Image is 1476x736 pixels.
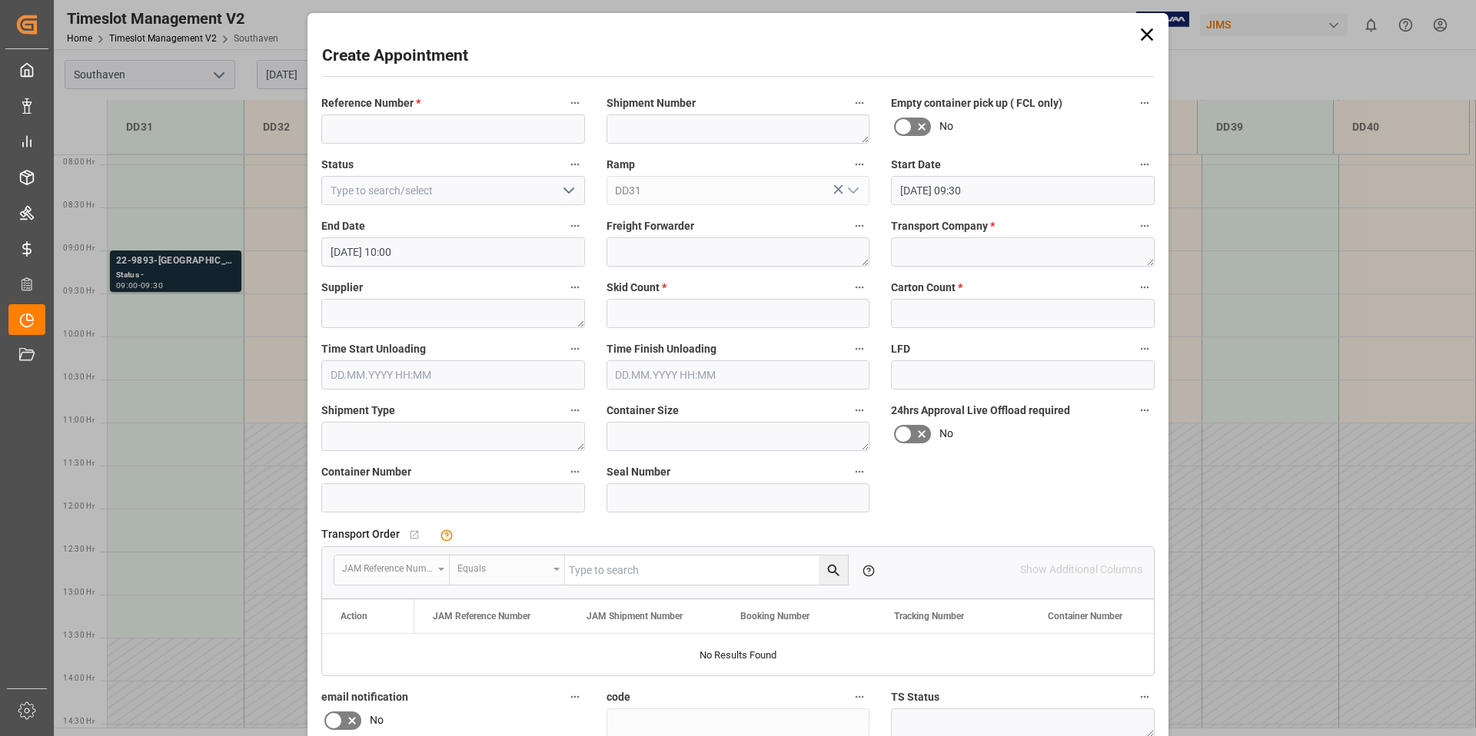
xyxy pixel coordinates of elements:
button: 24hrs Approval Live Offload required [1135,400,1155,420]
button: Skid Count * [849,277,869,297]
span: Shipment Number [607,95,696,111]
input: DD.MM.YYYY HH:MM [891,176,1155,205]
input: Type to search [565,555,848,585]
span: Carton Count [891,280,962,296]
span: Time Finish Unloading [607,341,716,357]
span: Container Size [607,403,679,419]
span: Skid Count [607,280,667,296]
div: Action [341,611,367,622]
span: Ramp [607,157,635,173]
span: JAM Shipment Number [587,611,683,622]
button: Shipment Number [849,93,869,113]
span: JAM Reference Number [433,611,530,622]
span: No [939,118,953,134]
input: DD.MM.YYYY HH:MM [321,360,585,390]
span: LFD [891,341,910,357]
input: DD.MM.YYYY HH:MM [321,237,585,267]
h2: Create Appointment [322,44,468,68]
span: Shipment Type [321,403,395,419]
span: Time Start Unloading [321,341,426,357]
span: Empty container pick up ( FCL only) [891,95,1062,111]
button: End Date [565,216,585,236]
button: Container Number [565,462,585,482]
button: search button [819,555,848,585]
span: No [370,712,384,728]
span: Transport Order [321,526,400,542]
button: open menu [841,179,864,203]
button: Supplier [565,277,585,297]
span: Tracking Number [894,611,964,622]
span: Freight Forwarder [607,218,694,234]
button: Carton Count * [1135,277,1155,297]
span: Container Number [1048,611,1122,622]
input: Type to search/select [321,176,585,205]
span: Booking Number [740,611,809,622]
button: Start Date [1135,154,1155,174]
button: open menu [334,555,450,585]
span: 24hrs Approval Live Offload required [891,403,1070,419]
span: Start Date [891,157,941,173]
span: Transport Company [891,218,995,234]
button: Time Start Unloading [565,339,585,359]
span: Status [321,157,354,173]
span: No [939,426,953,442]
button: Reference Number * [565,93,585,113]
button: LFD [1135,339,1155,359]
span: Reference Number [321,95,421,111]
div: Equals [457,558,548,575]
button: Shipment Type [565,400,585,420]
button: TS Status [1135,687,1155,707]
button: Freight Forwarder [849,216,869,236]
input: Type to search/select [607,176,870,205]
button: Empty container pick up ( FCL only) [1135,93,1155,113]
button: Time Finish Unloading [849,339,869,359]
button: code [849,687,869,707]
button: Status [565,154,585,174]
button: Seal Number [849,462,869,482]
button: email notification [565,687,585,707]
input: DD.MM.YYYY HH:MM [607,360,870,390]
button: Transport Company * [1135,216,1155,236]
span: End Date [321,218,365,234]
button: Container Size [849,400,869,420]
button: open menu [450,555,565,585]
span: Supplier [321,280,363,296]
span: Seal Number [607,464,670,480]
span: TS Status [891,689,939,705]
span: email notification [321,689,408,705]
span: code [607,689,630,705]
button: Ramp [849,154,869,174]
span: Container Number [321,464,411,480]
div: JAM Reference Number [342,558,433,575]
button: open menu [556,179,579,203]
